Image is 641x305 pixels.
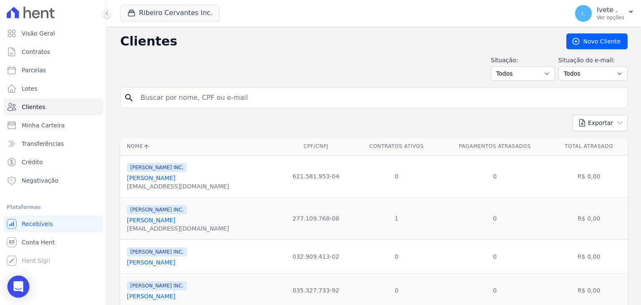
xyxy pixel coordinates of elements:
a: [PERSON_NAME] [127,217,175,224]
a: Minha Carteira [3,117,103,134]
span: Crédito [22,158,43,166]
span: Conta Hent [22,238,55,247]
th: Nome [120,138,278,155]
th: Pagamentos Atrasados [439,138,550,155]
a: Contratos [3,43,103,60]
button: I. Ivete . Ver opções [568,2,641,25]
td: 0 [439,239,550,273]
td: R$ 0,00 [550,197,628,239]
p: Ivete . [597,6,624,14]
button: Ribeiro Cervantes Inc. [120,5,220,21]
td: 032.909.413-02 [278,239,353,273]
td: R$ 0,00 [550,239,628,273]
span: [PERSON_NAME] INC. [127,163,187,172]
td: 1 [353,197,439,239]
a: Clientes [3,99,103,115]
input: Buscar por nome, CPF ou e-mail [136,89,624,106]
a: [PERSON_NAME] [127,259,175,266]
td: 0 [439,155,550,197]
span: I. [582,10,585,16]
a: Negativação [3,172,103,189]
span: Parcelas [22,66,46,74]
a: [PERSON_NAME] [127,175,175,181]
a: Conta Hent [3,234,103,251]
span: Transferências [22,140,64,148]
span: Lotes [22,84,38,93]
td: 621.581.953-04 [278,155,353,197]
td: R$ 0,00 [550,155,628,197]
a: Novo Cliente [566,33,628,49]
a: Lotes [3,80,103,97]
p: Ver opções [597,14,624,21]
td: 0 [353,239,439,273]
td: 0 [439,197,550,239]
div: [EMAIL_ADDRESS][DOMAIN_NAME] [127,182,229,191]
div: Open Intercom Messenger [8,276,30,298]
a: Transferências [3,135,103,152]
span: Visão Geral [22,29,55,38]
a: Recebíveis [3,216,103,232]
span: Negativação [22,176,58,185]
a: Visão Geral [3,25,103,42]
span: Contratos [22,48,50,56]
span: [PERSON_NAME] INC. [127,205,187,214]
span: [PERSON_NAME] INC. [127,247,187,257]
span: [PERSON_NAME] INC. [127,281,187,290]
span: Clientes [22,103,45,111]
span: Minha Carteira [22,121,65,130]
td: 0 [353,155,439,197]
label: Situação: [491,56,555,65]
a: Crédito [3,154,103,170]
div: [EMAIL_ADDRESS][DOMAIN_NAME] [127,224,229,233]
label: Situação do e-mail: [558,56,628,65]
td: 277.109.768-08 [278,197,353,239]
span: Recebíveis [22,220,53,228]
i: search [124,93,134,103]
a: Parcelas [3,62,103,79]
th: Total Atrasado [550,138,628,155]
h2: Clientes [120,34,553,49]
button: Exportar [573,115,628,131]
th: Contratos Ativos [353,138,439,155]
div: Plataformas [7,202,100,212]
a: [PERSON_NAME] [127,293,175,300]
th: CPF/CNPJ [278,138,353,155]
